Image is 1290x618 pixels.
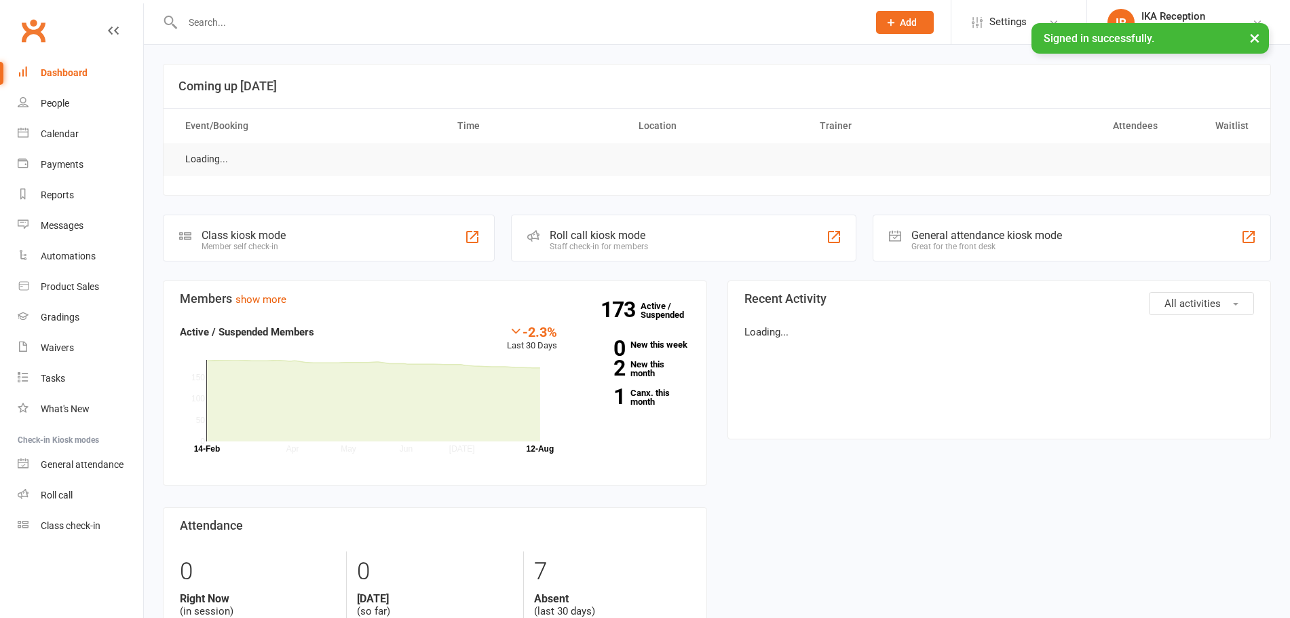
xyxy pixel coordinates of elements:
[911,242,1062,251] div: Great for the front desk
[357,592,512,605] strong: [DATE]
[911,229,1062,242] div: General attendance kiosk mode
[641,291,700,329] a: 173Active / Suspended
[41,159,83,170] div: Payments
[744,324,1255,340] p: Loading...
[41,342,74,353] div: Waivers
[18,302,143,333] a: Gradings
[550,242,648,251] div: Staff check-in for members
[18,450,143,480] a: General attendance kiosk mode
[18,333,143,363] a: Waivers
[1044,32,1154,45] span: Signed in successfully.
[202,242,286,251] div: Member self check-in
[18,272,143,302] a: Product Sales
[744,292,1255,306] h3: Recent Activity
[18,363,143,394] a: Tasks
[41,312,79,323] div: Gradings
[18,480,143,511] a: Roll call
[18,241,143,272] a: Automations
[16,14,50,48] a: Clubworx
[18,119,143,149] a: Calendar
[178,79,1255,93] h3: Coming up [DATE]
[1164,297,1221,310] span: All activities
[41,98,69,109] div: People
[41,520,100,531] div: Class check-in
[173,143,240,175] td: Loading...
[202,229,286,242] div: Class kiosk mode
[534,551,689,592] div: 7
[41,128,79,139] div: Calendar
[41,251,96,261] div: Automations
[41,373,65,384] div: Tasks
[550,229,648,242] div: Roll call kiosk mode
[173,109,445,143] th: Event/Booking
[577,386,625,407] strong: 1
[1149,292,1254,315] button: All activities
[41,403,90,414] div: What's New
[507,324,557,353] div: Last 30 Days
[180,519,690,532] h3: Attendance
[180,592,336,605] strong: Right Now
[180,292,690,306] h3: Members
[180,551,336,592] div: 0
[41,220,83,231] div: Messages
[989,109,1170,143] th: Attendees
[534,592,689,618] div: (last 30 days)
[577,360,689,378] a: 2New this month
[1141,22,1238,35] div: Ippon Karate Academy
[18,88,143,119] a: People
[876,11,934,34] button: Add
[41,67,88,78] div: Dashboard
[235,293,286,306] a: show more
[41,281,99,292] div: Product Sales
[18,394,143,424] a: What's New
[577,388,689,406] a: 1Canx. this month
[180,592,336,618] div: (in session)
[507,324,557,339] div: -2.3%
[18,180,143,211] a: Reports
[1107,9,1135,36] div: IR
[178,13,858,32] input: Search...
[577,358,625,378] strong: 2
[41,459,124,470] div: General attendance
[989,7,1027,37] span: Settings
[534,592,689,605] strong: Absent
[41,490,73,501] div: Roll call
[1170,109,1261,143] th: Waitlist
[900,17,917,28] span: Add
[808,109,989,143] th: Trainer
[577,340,689,349] a: 0New this week
[18,511,143,541] a: Class kiosk mode
[357,592,512,618] div: (so far)
[180,326,314,338] strong: Active / Suspended Members
[18,58,143,88] a: Dashboard
[357,551,512,592] div: 0
[18,149,143,180] a: Payments
[41,189,74,200] div: Reports
[577,338,625,359] strong: 0
[445,109,626,143] th: Time
[626,109,808,143] th: Location
[1141,10,1238,22] div: IKA Reception
[1242,23,1267,52] button: ×
[18,211,143,241] a: Messages
[601,299,641,320] strong: 173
